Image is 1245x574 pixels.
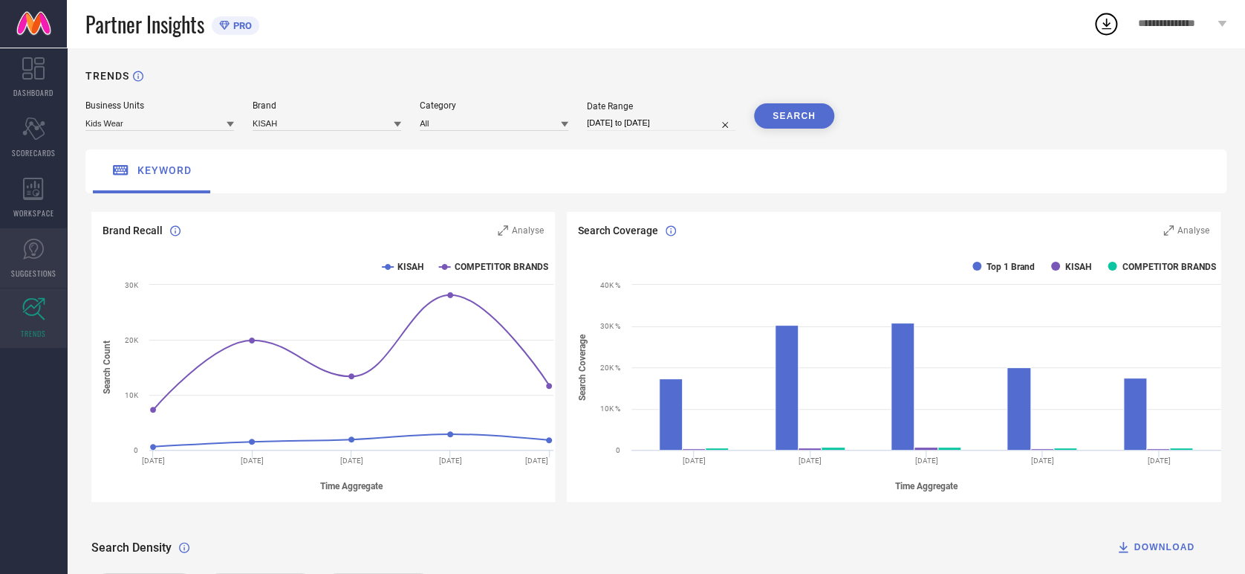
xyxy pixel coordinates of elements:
[91,541,172,555] span: Search Density
[600,281,620,289] text: 40K %
[512,225,544,236] span: Analyse
[125,336,139,344] text: 20K
[986,262,1035,272] text: Top 1 Brand
[1177,225,1209,236] span: Analyse
[525,457,548,465] text: [DATE]
[895,480,958,491] tspan: Time Aggregate
[754,103,834,129] button: SEARCH
[1122,262,1215,272] text: COMPETITOR BRANDS
[85,9,204,39] span: Partner Insights
[577,334,588,401] tspan: Search Coverage
[102,341,112,394] tspan: Search Count
[799,457,822,465] text: [DATE]
[420,100,568,111] div: Category
[439,457,462,465] text: [DATE]
[1031,457,1054,465] text: [DATE]
[587,101,735,112] div: Date Range
[454,262,547,272] text: COMPETITOR BRANDS
[103,225,163,236] span: Brand Recall
[1116,540,1194,555] div: DOWNLOAD
[320,480,383,491] tspan: Time Aggregate
[125,281,139,289] text: 30K
[1147,457,1170,465] text: [DATE]
[12,147,56,158] span: SCORECARDS
[1097,532,1213,562] button: DOWNLOAD
[340,457,363,465] text: [DATE]
[587,115,735,131] input: Select date range
[683,457,706,465] text: [DATE]
[230,20,252,31] span: PRO
[134,446,138,454] text: 0
[11,268,56,279] span: SUGGESTIONS
[253,100,401,111] div: Brand
[85,100,234,111] div: Business Units
[125,391,139,399] text: 10K
[137,164,192,176] span: keyword
[498,225,508,236] svg: Zoom
[241,457,264,465] text: [DATE]
[578,225,658,236] span: Search Coverage
[13,87,53,98] span: DASHBOARD
[600,404,620,413] text: 10K %
[600,322,620,330] text: 30K %
[915,457,938,465] text: [DATE]
[1065,262,1091,272] text: KISAH
[13,207,54,219] span: WORKSPACE
[1163,225,1174,236] svg: Zoom
[397,262,423,272] text: KISAH
[85,70,129,82] h1: TRENDS
[1093,10,1119,37] div: Open download list
[21,328,46,339] span: TRENDS
[616,446,620,454] text: 0
[142,457,165,465] text: [DATE]
[600,364,620,372] text: 20K %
